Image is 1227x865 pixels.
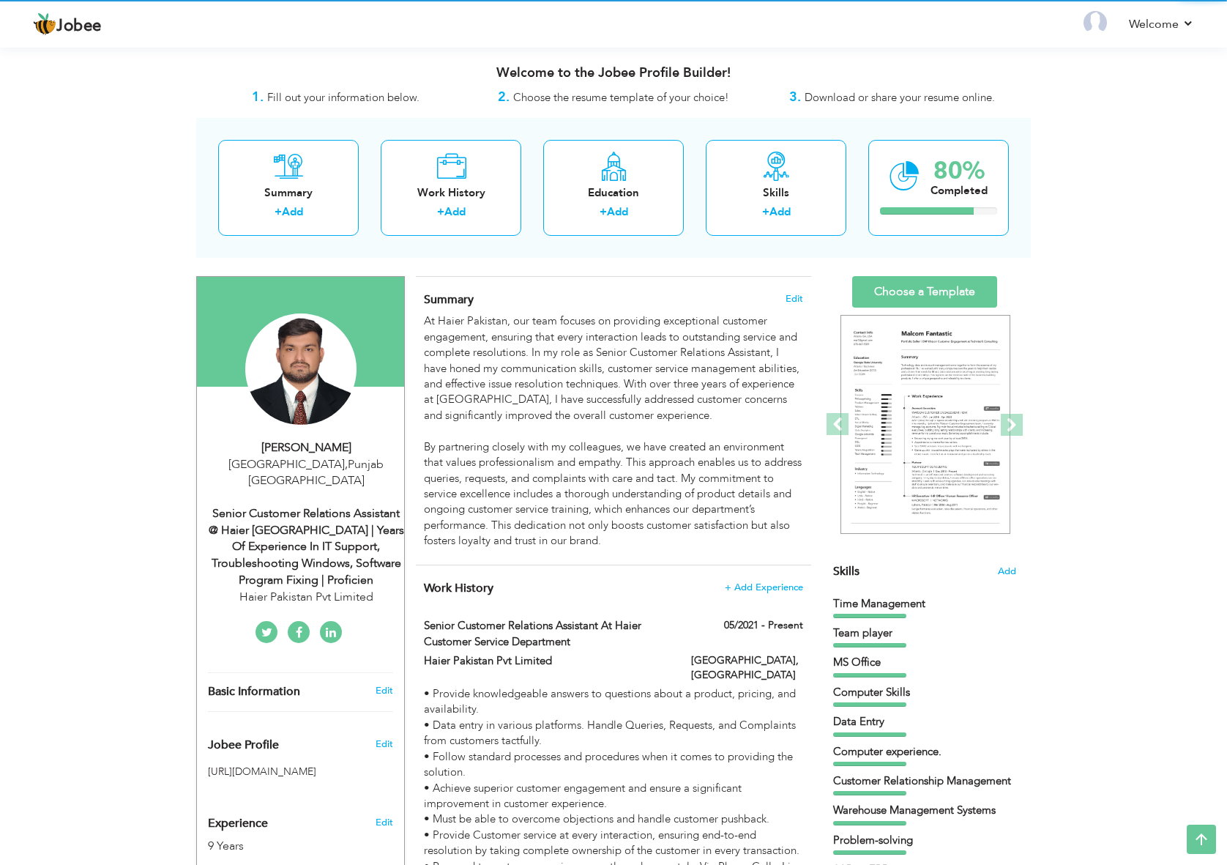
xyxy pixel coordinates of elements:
[607,204,628,219] a: Add
[725,582,803,593] span: + Add Experience
[424,581,803,595] h4: This helps to show the companies you have worked for.
[833,563,859,579] span: Skills
[252,88,264,106] strong: 1.
[930,159,988,183] div: 80%
[208,739,279,752] span: Jobee Profile
[852,276,997,308] a: Choose a Template
[208,589,404,606] div: Haier Pakistan Pvt Limited
[998,565,1016,579] span: Add
[208,838,359,855] div: 9 Years
[376,816,393,829] a: Edit
[230,185,347,201] div: Summary
[1129,15,1194,33] a: Welcome
[208,505,404,589] div: Senior Customer Relations Assistant @ Haier [GEOGRAPHIC_DATA] | Years of Experience In IT Support...
[56,18,102,34] span: Jobee
[833,773,1016,789] div: Customer Relationship Management
[833,596,1016,612] div: Time Management
[762,204,769,220] label: +
[196,66,1031,81] h3: Welcome to the Jobee Profile Builder!
[267,90,419,105] span: Fill out your information below.
[555,185,672,201] div: Education
[376,684,393,697] a: Edit
[424,313,803,549] div: At Haier Pakistan, our team focuses on providing exceptional customer engagement, ensuring that e...
[208,439,404,456] div: [PERSON_NAME]
[498,88,510,106] strong: 2.
[345,456,348,472] span: ,
[437,204,444,220] label: +
[33,12,102,36] a: Jobee
[833,655,1016,670] div: MS Office
[786,294,803,304] span: Edit
[208,817,268,831] span: Experience
[424,653,670,669] label: Haier Pakistan Pvt Limited
[833,714,1016,730] div: Data Entry
[33,12,56,36] img: jobee.io
[724,618,803,633] label: 05/2021 - Present
[691,653,803,683] label: [GEOGRAPHIC_DATA], [GEOGRAPHIC_DATA]
[392,185,510,201] div: Work History
[833,685,1016,700] div: Computer Skills
[833,803,1016,818] div: Warehouse Management Systems
[376,738,393,751] span: Edit
[424,292,474,308] span: Summary
[930,183,988,198] div: Completed
[444,204,466,219] a: Add
[208,766,393,777] h5: [URL][DOMAIN_NAME]
[789,88,801,106] strong: 3.
[197,723,404,760] div: Enhance your career by creating a custom URL for your Jobee public profile.
[600,204,607,220] label: +
[424,292,803,307] h4: Adding a summary is a quick and easy way to highlight your experience and interests.
[208,686,300,699] span: Basic Information
[424,580,493,596] span: Work History
[833,625,1016,641] div: Team player
[1084,11,1107,34] img: Profile Img
[833,833,1016,848] div: Problem-solving
[513,90,729,105] span: Choose the resume template of your choice!
[424,618,670,650] label: Senior Customer Relations Assistant at Haier Customer Service Department
[282,204,303,219] a: Add
[208,456,404,490] div: [GEOGRAPHIC_DATA] Punjab [GEOGRAPHIC_DATA]
[717,185,835,201] div: Skills
[769,204,791,219] a: Add
[805,90,995,105] span: Download or share your resume online.
[275,204,282,220] label: +
[245,313,357,425] img: Abdul Nasir
[833,744,1016,760] div: Computer experience.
